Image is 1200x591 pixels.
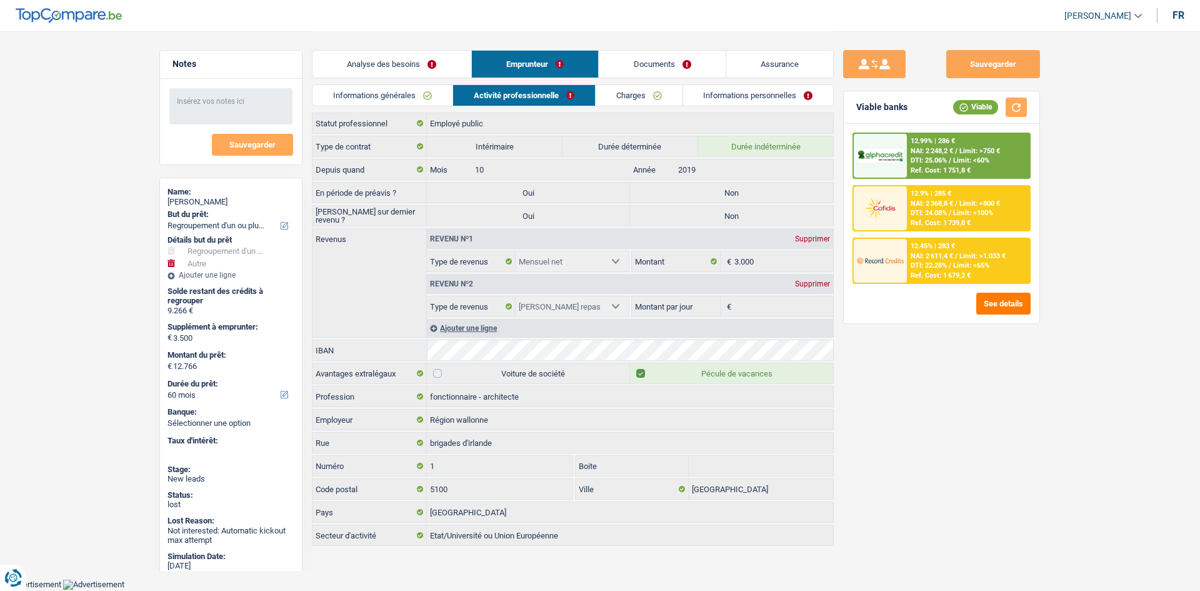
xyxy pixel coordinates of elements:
[312,386,427,407] label: Profession
[312,410,427,430] label: Employeur
[792,280,833,288] div: Supprimer
[911,209,947,217] span: DTI: 24.08%
[212,134,293,156] button: Sauvegarder
[949,261,951,270] span: /
[472,51,599,78] a: Emprunteur
[911,261,947,270] span: DTI: 22.28%
[167,235,294,245] div: Détails but du prêt
[167,474,294,484] div: New leads
[312,85,452,106] a: Informations générales
[312,159,427,179] label: Depuis quand
[976,293,1031,315] button: See details
[472,159,630,179] input: MM
[167,465,294,475] div: Stage:
[167,271,294,280] div: Ajouter une ligne
[959,200,1000,208] span: Limit: >800 €
[953,100,998,114] div: Viable
[172,59,289,69] h5: Notes
[427,280,476,288] div: Revenu nº2
[167,436,292,446] label: Taux d'intérêt:
[167,516,294,526] div: Lost Reason:
[167,361,172,371] span: €
[949,156,951,164] span: /
[675,159,833,179] input: AAAA
[427,296,516,316] label: Type de revenus
[63,580,124,590] img: Advertisement
[427,319,833,337] div: Ajouter une ligne
[1054,6,1142,26] a: [PERSON_NAME]
[427,159,471,179] label: Mois
[946,50,1040,78] button: Sauvegarder
[911,189,951,198] div: 12.9% | 285 €
[953,156,989,164] span: Limit: <60%
[857,196,903,220] img: Cofidis
[312,502,427,522] label: Pays
[911,242,955,250] div: 12.45% | 283 €
[167,379,292,389] label: Durée du prêt:
[167,561,294,571] div: [DATE]
[683,85,834,106] a: Informations personnelles
[857,249,903,272] img: Record Credits
[427,136,562,156] label: Intérimaire
[959,252,1006,260] span: Limit: >1.033 €
[1172,9,1184,21] div: fr
[167,407,292,417] label: Banque:
[949,209,951,217] span: /
[630,159,674,179] label: Année
[911,156,947,164] span: DTI: 25.06%
[911,271,971,280] div: Ref. Cost: 1 679,2 €
[911,252,953,260] span: NAI: 2 611,4 €
[630,363,833,383] label: Pécule de vacances
[167,197,294,207] div: [PERSON_NAME]
[167,210,292,220] label: But du prêt:
[167,526,294,545] div: Not interested: Automatic kickout max attempt
[229,141,276,149] span: Sauvegarder
[312,525,427,545] label: Secteur d'activité
[857,149,903,163] img: AlphaCredit
[312,51,471,78] a: Analyse des besoins
[312,183,427,203] label: En période de préavis ?
[632,251,721,271] label: Montant
[911,219,971,227] div: Ref. Cost: 1 739,8 €
[632,296,721,316] label: Montant par jour
[312,363,427,383] label: Avantages extralégaux
[792,235,833,243] div: Supprimer
[453,85,595,106] a: Activité professionnelle
[312,136,427,156] label: Type de contrat
[630,206,833,226] label: Non
[698,136,834,156] label: Durée indéterminée
[959,147,1000,155] span: Limit: >750 €
[576,456,689,476] label: Boite
[911,147,953,155] span: NAI: 2 248,2 €
[312,113,427,133] label: Statut professionnel
[312,456,427,476] label: Numéro
[427,251,516,271] label: Type de revenus
[167,286,294,306] div: Solde restant des crédits à regrouper
[16,8,122,23] img: TopCompare Logo
[955,252,957,260] span: /
[427,363,630,383] label: Voiture de société
[953,261,989,270] span: Limit: <65%
[911,137,955,145] div: 12.99% | 286 €
[312,206,427,226] label: [PERSON_NAME] sur dernier revenu ?
[312,479,427,499] label: Code postal
[167,490,294,500] div: Status:
[167,552,294,562] div: Simulation Date:
[596,85,682,106] a: Charges
[167,306,294,316] div: 9.266 €
[721,296,734,316] span: €
[562,136,698,156] label: Durée déterminée
[726,51,834,78] a: Assurance
[167,187,294,197] div: Name:
[427,183,630,203] label: Oui
[312,229,426,243] label: Revenus
[427,206,630,226] label: Oui
[630,183,833,203] label: Non
[911,200,953,208] span: NAI: 2 368,8 €
[1064,11,1131,21] span: [PERSON_NAME]
[312,340,427,360] label: IBAN
[427,235,476,243] div: Revenu nº1
[167,322,292,332] label: Supplément à emprunter:
[599,51,726,78] a: Documents
[167,500,294,510] div: lost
